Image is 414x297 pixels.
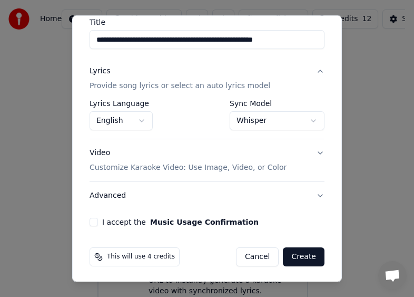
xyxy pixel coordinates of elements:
[90,66,110,76] div: Lyrics
[90,162,287,173] p: Customize Karaoke Video: Use Image, Video, or Color
[90,100,153,107] label: Lyrics Language
[90,18,324,26] label: Title
[230,100,324,107] label: Sync Model
[90,100,324,139] div: LyricsProvide song lyrics or select an auto lyrics model
[236,247,279,266] button: Cancel
[90,81,270,91] p: Provide song lyrics or select an auto lyrics model
[90,58,324,100] button: LyricsProvide song lyrics or select an auto lyrics model
[102,218,259,226] label: I accept the
[90,182,324,209] button: Advanced
[107,253,175,261] span: This will use 4 credits
[150,218,259,226] button: I accept the
[283,247,324,266] button: Create
[90,139,324,181] button: VideoCustomize Karaoke Video: Use Image, Video, or Color
[90,148,287,173] div: Video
